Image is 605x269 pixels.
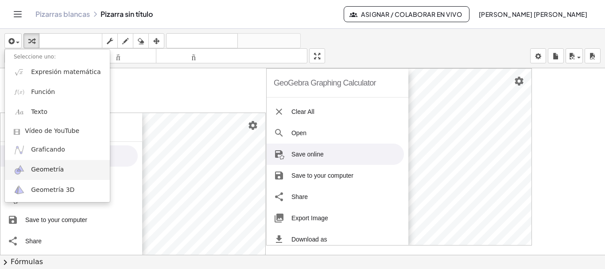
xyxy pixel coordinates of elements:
[5,82,110,102] a: Función
[14,184,25,195] img: ggb-3d.svg
[39,33,102,48] button: teclado
[274,213,284,223] img: svg+xml;base64,PHN2ZyB4bWxucz0iaHR0cDovL3d3dy53My5vcmcvMjAwMC9zdmciIHdpZHRoPSIyNCIgaGVpZ2h0PSIyNC...
[274,69,376,97] div: GeoGebra Graphing Calculator
[267,229,404,250] li: Download as
[0,209,138,230] li: Save to your computer
[267,101,404,122] li: Clear All
[344,6,470,22] button: Asignar / Colaborar en vivo
[274,170,284,181] img: svg+xml;base64,PHN2ZyB4bWxucz0iaHR0cDovL3d3dy53My5vcmcvMjAwMC9zdmciIHdpZHRoPSIyNCIgaGVpZ2h0PSIyNC...
[35,9,90,19] font: Pizarras blancas
[274,191,284,202] img: svg+xml;base64,PHN2ZyB4bWxucz0iaHR0cDovL3d3dy53My5vcmcvMjAwMC9zdmciIHdpZHRoPSIyNCIgaGVpZ2h0PSIyNC...
[267,207,404,229] li: Export Image
[267,165,404,186] li: Save to your computer
[5,140,110,160] a: Graficando
[5,62,110,82] a: Expresión matemática
[5,180,110,200] a: Geometría 3D
[14,144,25,156] img: ggb-graphing.svg
[245,117,261,133] button: Settings
[8,236,18,246] img: svg+xml;base64,PHN2ZyB4bWxucz0iaHR0cDovL3d3dy53My5vcmcvMjAwMC9zdmciIHdpZHRoPSIyNCIgaGVpZ2h0PSIyNC...
[11,7,25,21] button: Cambiar navegación
[479,10,587,18] font: [PERSON_NAME] [PERSON_NAME]
[14,66,25,78] img: sqrt_x.png
[14,54,56,60] font: Seleccione uno:
[35,10,90,19] a: Pizarras blancas
[41,37,100,45] font: teclado
[168,37,236,45] font: deshacer
[274,234,284,245] img: svg+xml;base64,PHN2ZyB4bWxucz0iaHR0cDovL3d3dy53My5vcmcvMjAwMC9zdmciIHdpZHRoPSIyNCIgaGVpZ2h0PSIyNC...
[166,33,238,48] button: deshacer
[237,33,301,48] button: rehacer
[267,122,404,144] li: Open
[31,186,74,193] font: Geometría 3D
[31,146,65,153] font: Graficando
[158,52,306,60] font: tamaño_del_formato
[5,122,110,140] a: Vídeo de YouTube
[0,230,138,252] li: Share
[11,257,43,266] font: Fórmulas
[266,68,532,246] div: Graphing Calculator
[240,37,299,45] font: rehacer
[25,127,79,134] font: Vídeo de YouTube
[31,108,47,115] font: Texto
[31,88,55,95] font: Función
[274,128,284,138] img: svg+xml;base64,PHN2ZyB4bWxucz0iaHR0cDovL3d3dy53My5vcmcvMjAwMC9zdmciIHdpZHRoPSIyNCIgaGVpZ2h0PSIyNC...
[274,149,284,160] img: svg+xml;base64,PHN2ZyB4bWxucz0iaHR0cDovL3d3dy53My5vcmcvMjAwMC9zdmciIHhtbG5zOnhsaW5rPSJodHRwOi8vd3...
[14,107,25,118] img: Aa.png
[267,144,404,165] li: Save online
[511,73,527,89] button: Settings
[299,69,531,245] canvas: Graphics View 1
[361,10,462,18] font: Asignar / Colaborar en vivo
[8,214,18,225] img: svg+xml;base64,PHN2ZyB4bWxucz0iaHR0cDovL3d3dy53My5vcmcvMjAwMC9zdmciIHdpZHRoPSIyNCIgaGVpZ2h0PSIyNC...
[4,48,156,63] button: tamaño_del_formato
[0,188,138,209] li: Save online
[267,186,404,207] li: Share
[31,166,64,173] font: Geometría
[31,68,101,75] font: Expresión matemática
[156,48,308,63] button: tamaño_del_formato
[471,6,594,22] button: [PERSON_NAME] [PERSON_NAME]
[14,86,25,97] img: f_x.png
[0,145,138,167] li: Clear All
[14,164,25,175] img: ggb-geometry.svg
[274,106,284,117] img: svg+xml;base64,PHN2ZyB4bWxucz0iaHR0cDovL3d3dy53My5vcmcvMjAwMC9zdmciIHdpZHRoPSIyNCIgaGVpZ2h0PSIyNC...
[5,160,110,180] a: Geometría
[5,102,110,122] a: Texto
[0,167,138,188] li: Open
